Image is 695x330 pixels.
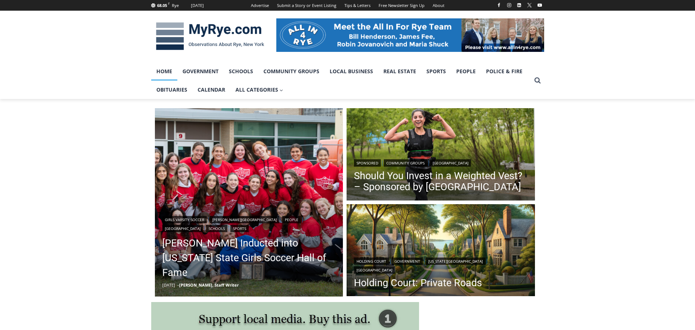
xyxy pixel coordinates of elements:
div: Rye [172,2,179,9]
a: [GEOGRAPHIC_DATA] [162,225,203,232]
img: MyRye.com [151,17,269,56]
a: Police & Fire [481,62,528,81]
a: Linkedin [515,1,524,10]
a: Calendar [192,81,230,99]
a: [GEOGRAPHIC_DATA] [354,266,395,274]
a: Schools [206,225,227,232]
a: Home [151,62,177,81]
div: | | | [354,256,528,274]
a: Schools [224,62,258,81]
a: People [282,216,301,223]
div: | | | | | [162,214,336,232]
a: X [525,1,534,10]
a: Sponsored [354,159,381,167]
a: All Categories [230,81,288,99]
a: People [451,62,481,81]
div: | | [354,158,528,167]
a: [PERSON_NAME][GEOGRAPHIC_DATA] [210,216,279,223]
span: – [177,282,179,288]
nav: Primary Navigation [151,62,531,99]
a: Should You Invest in a Weighted Vest? – Sponsored by [GEOGRAPHIC_DATA] [354,170,528,192]
a: [PERSON_NAME] Inducted into [US_STATE] State Girls Soccer Hall of Fame [162,236,336,280]
a: [PERSON_NAME], Staff Writer [179,282,239,288]
a: Local Business [325,62,378,81]
a: [US_STATE][GEOGRAPHIC_DATA] [426,258,485,265]
a: [GEOGRAPHIC_DATA] [430,159,471,167]
span: F [168,1,170,6]
span: 68.05 [157,3,167,8]
img: (PHOTO: The 2025 Rye Girls Soccer Team surrounding Head Coach Rich Savage after his induction int... [155,108,343,297]
button: View Search Form [531,74,544,87]
a: Facebook [494,1,503,10]
a: Read More Holding Court: Private Roads [347,204,535,298]
img: DALLE 2025-09-08 Holding Court 2025-09-09 Private Roads [347,204,535,298]
a: Community Groups [258,62,325,81]
a: Government [177,62,224,81]
a: Girls Varsity Soccer [162,216,207,223]
a: Real Estate [378,62,421,81]
span: All Categories [235,86,283,94]
a: Sports [230,225,249,232]
a: Read More Should You Invest in a Weighted Vest? – Sponsored by White Plains Hospital [347,108,535,202]
a: YouTube [535,1,544,10]
a: Obituaries [151,81,192,99]
img: All in for Rye [276,18,544,52]
a: Community Groups [384,159,427,167]
a: Sports [421,62,451,81]
time: [DATE] [162,282,175,288]
img: (PHOTO: Runner with a weighted vest. Contributed.) [347,108,535,202]
a: Government [392,258,423,265]
a: Holding Court: Private Roads [354,277,528,288]
a: Read More Rich Savage Inducted into New York State Girls Soccer Hall of Fame [155,108,343,297]
div: [DATE] [191,2,204,9]
a: Instagram [505,1,514,10]
a: Holding Court [354,258,389,265]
